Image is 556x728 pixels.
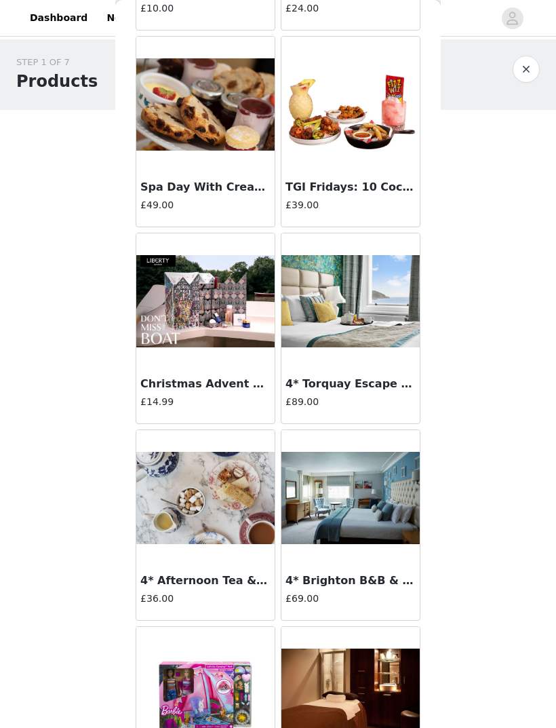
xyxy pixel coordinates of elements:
[16,56,98,69] div: STEP 1 OF 7
[281,452,420,545] img: 4* Brighton B&B & Prosecco for 2 (1 Oct)
[140,573,271,589] h3: 4* Afternoon Tea & Prosecco for 2 ([DATE])
[281,255,420,348] img: 4* Torquay Escape & Fizz for 2 (1 Oct)
[16,69,98,94] h1: Products
[140,1,271,16] h4: £10.00
[506,7,519,29] div: avatar
[285,376,416,392] h3: 4* Torquay Escape & Fizz for 2 ([DATE])
[285,1,416,16] h4: £24.00
[285,592,416,606] h4: £69.00
[285,395,416,409] h4: £89.00
[140,179,271,195] h3: Spa Day With Cream Tea & Treatment ([DATE])
[140,376,271,392] h3: Christmas Advent Calendar Mystery Deal ([DATE])
[22,3,96,33] a: Dashboard
[136,452,275,545] img: 4* Afternoon Tea & Prosecco for 2 (1 Oct)
[285,573,416,589] h3: 4* Brighton B&B & Prosecco for 2 ([DATE])
[140,198,271,212] h4: £49.00
[98,3,165,33] a: Networks
[140,592,271,606] h4: £36.00
[285,198,416,212] h4: £39.00
[281,58,420,151] img: TGI Fridays: 10 Cocktails Boozy Brunch (1 Oct)
[136,58,275,151] img: Spa Day With Cream Tea & Treatment (1 Oct)
[136,255,275,348] img: Christmas Advent Calendar Mystery Deal (1 Oct)
[285,179,416,195] h3: TGI Fridays: 10 Cocktails Boozy Brunch ([DATE])
[140,395,271,409] h4: £14.99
